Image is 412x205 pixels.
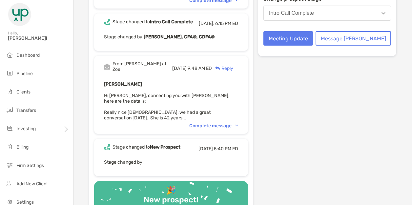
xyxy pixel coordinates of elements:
span: Add New Client [16,181,48,187]
img: dashboard icon [6,51,14,59]
b: New Prospect [150,144,180,150]
span: Hi [PERSON_NAME], connecting you with [PERSON_NAME], here are the details: Really nice [DEMOGRAPH... [104,93,229,121]
img: billing icon [6,143,14,151]
button: Intro Call Complete [263,6,391,21]
b: [PERSON_NAME] [104,81,142,87]
img: transfers icon [6,106,14,114]
button: Message [PERSON_NAME] [316,31,391,46]
img: pipeline icon [6,69,14,77]
div: From [PERSON_NAME] at Zoe [113,61,172,72]
span: Settings [16,199,34,205]
span: [DATE] [172,66,187,71]
img: Reply icon [215,66,220,71]
img: Open dropdown arrow [381,12,385,14]
img: Chevron icon [235,125,238,127]
div: Intro Call Complete [269,10,314,16]
span: Investing [16,126,36,132]
span: [PERSON_NAME]! [8,35,69,41]
div: Complete message [189,123,238,129]
img: Zoe Logo [8,3,31,26]
span: Dashboard [16,52,40,58]
span: 6:15 PM ED [215,21,238,26]
div: Stage changed to [113,144,180,150]
div: Stage changed to [113,19,193,25]
span: [DATE], [199,21,214,26]
button: Meeting Update [263,31,313,46]
div: 🎉 [164,186,179,195]
b: [PERSON_NAME], CFA®, CDFA® [144,34,215,40]
img: Event icon [104,64,110,70]
img: add_new_client icon [6,179,14,187]
img: firm-settings icon [6,161,14,169]
img: investing icon [6,124,14,132]
span: Clients [16,89,31,95]
img: Event icon [104,144,110,150]
span: Firm Settings [16,163,44,168]
span: [DATE] [198,146,213,152]
span: Transfers [16,108,36,113]
img: clients icon [6,88,14,95]
div: New prospect! [141,195,201,205]
img: Event icon [104,19,110,25]
span: Pipeline [16,71,33,76]
p: Stage changed by: [104,33,238,41]
span: 9:48 AM ED [188,66,212,71]
span: Billing [16,144,29,150]
div: Reply [212,65,233,72]
span: 5:40 PM ED [214,146,238,152]
b: Intro Call Complete [150,19,193,25]
p: Stage changed by: [104,158,238,166]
